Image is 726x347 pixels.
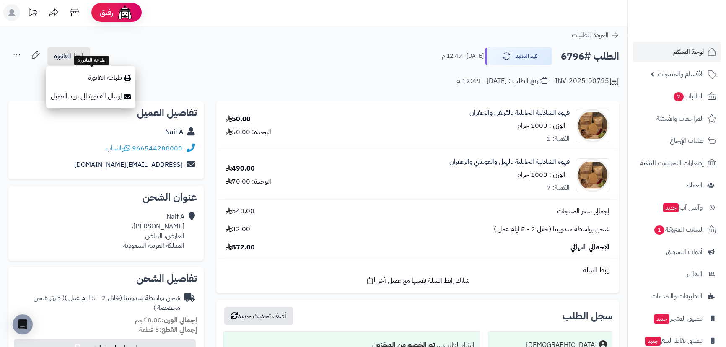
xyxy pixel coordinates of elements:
[576,158,609,192] img: 1704009880-WhatsApp%20Image%202023-12-31%20at%209.42.12%20AM%20(1)-90x90.jpeg
[666,246,703,258] span: أدوات التسويق
[378,276,469,286] span: شارك رابط السلة نفسها مع عميل آخر
[658,68,704,80] span: الأقسام والمنتجات
[469,108,570,118] a: قهوة الشاذلية الحايلية بالقرنفل والزعفران
[517,170,570,180] small: - الوزن : 1000 جرام
[74,160,182,170] a: [EMAIL_ADDRESS][DOMAIN_NAME]
[686,179,703,191] span: العملاء
[165,127,183,137] a: Naif A
[673,91,704,102] span: الطلبات
[640,157,704,169] span: إشعارات التحويلات البنكية
[74,56,109,65] div: طباعة الفاتورة
[633,264,721,284] a: التقارير
[54,51,71,61] span: الفاتورة
[46,68,135,87] a: طباعة الفاتورة
[22,4,43,23] a: تحديثات المنصة
[15,274,197,284] h2: تفاصيل الشحن
[633,286,721,306] a: التطبيقات والخدمات
[633,175,721,195] a: العملاء
[46,87,135,106] a: إرسال الفاتورة إلى بريد العميل
[563,311,612,321] h3: سجل الطلب
[653,224,704,236] span: السلات المتروكة
[226,164,255,173] div: 490.00
[106,143,130,153] a: واتساب
[100,8,113,18] span: رفيق
[576,109,609,142] img: 1704010650-WhatsApp%20Image%202023-12-31%20at%209.42.12%20AM%20(1)-90x90.jpeg
[15,108,197,118] h2: تفاصيل العميل
[656,113,704,124] span: المراجعات والأسئلة
[15,192,197,202] h2: عنوان الشحن
[442,52,484,60] small: [DATE] - 12:49 م
[34,293,180,313] span: ( طرق شحن مخصصة )
[226,207,254,216] span: 540.00
[226,225,250,234] span: 32.00
[653,313,703,324] span: تطبيق المتجر
[13,314,33,334] div: Open Intercom Messenger
[644,335,703,347] span: تطبيق نقاط البيع
[633,131,721,151] a: طلبات الإرجاع
[670,135,704,147] span: طلبات الإرجاع
[132,143,182,153] a: 966544288000
[226,114,251,124] div: 50.00
[135,315,197,325] small: 8.00 كجم
[633,242,721,262] a: أدوات التسويق
[570,243,609,252] span: الإجمالي النهائي
[226,177,271,186] div: الوحدة: 70.00
[159,325,197,335] strong: إجمالي القطع:
[687,268,703,280] span: التقارير
[15,293,180,313] div: شحن بواسطة مندوبينا (خلال 2 - 5 ايام عمل )
[547,134,570,144] div: الكمية: 1
[663,203,679,212] span: جديد
[220,266,616,275] div: رابط السلة
[449,157,570,167] a: قهوة الشاذلية الحايلية بالهيل والعويدي والزعفران
[226,127,271,137] div: الوحدة: 50.00
[224,307,293,325] button: أضف تحديث جديد
[485,47,552,65] button: قيد التنفيذ
[547,183,570,193] div: الكمية: 7
[662,202,703,213] span: وآتس آب
[572,30,609,40] span: العودة للطلبات
[633,220,721,240] a: السلات المتروكة1
[139,325,197,335] small: 8 قطعة
[633,86,721,106] a: الطلبات2
[633,42,721,62] a: لوحة التحكم
[572,30,619,40] a: العودة للطلبات
[674,92,684,101] span: 2
[123,212,184,250] div: Naif A [PERSON_NAME]، العارض، الرياض المملكة العربية السعودية
[47,47,90,65] a: الفاتورة
[654,225,664,235] span: 1
[517,121,570,131] small: - الوزن : 1000 جرام
[645,337,661,346] span: جديد
[226,243,255,252] span: 572.00
[162,315,197,325] strong: إجمالي الوزن:
[555,76,619,86] div: INV-2025-00795
[633,308,721,329] a: تطبيق المتجرجديد
[456,76,547,86] div: تاريخ الطلب : [DATE] - 12:49 م
[366,275,469,286] a: شارك رابط السلة نفسها مع عميل آخر
[654,314,669,324] span: جديد
[494,225,609,234] span: شحن بواسطة مندوبينا (خلال 2 - 5 ايام عمل )
[633,197,721,218] a: وآتس آبجديد
[633,153,721,173] a: إشعارات التحويلات البنكية
[561,48,619,65] h2: الطلب #6796
[651,290,703,302] span: التطبيقات والخدمات
[673,46,704,58] span: لوحة التحكم
[117,4,133,21] img: ai-face.png
[633,109,721,129] a: المراجعات والأسئلة
[557,207,609,216] span: إجمالي سعر المنتجات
